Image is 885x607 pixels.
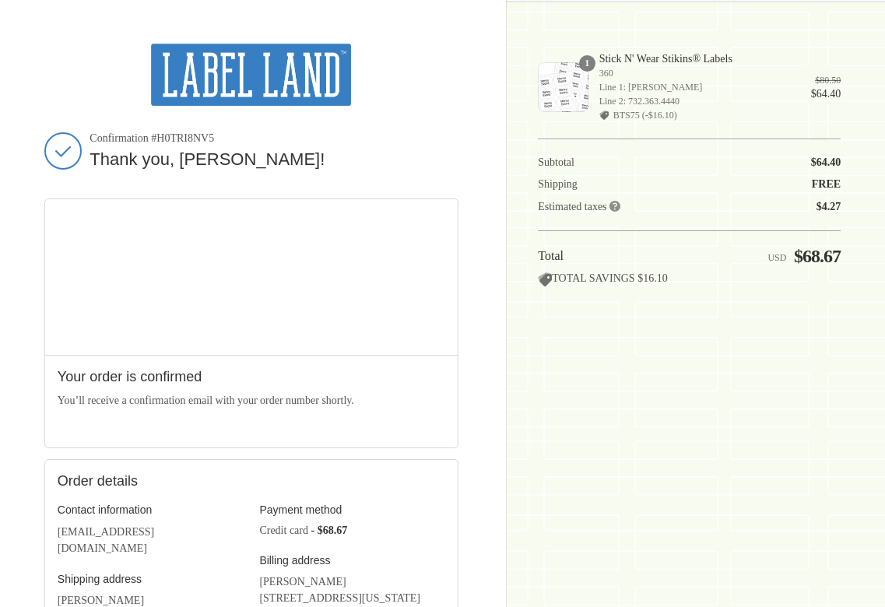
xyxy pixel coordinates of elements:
[817,201,841,212] span: $4.27
[90,132,458,146] span: Confirmation #H0TRI8NV5
[613,108,677,122] span: BTS75 (-$16.10)
[794,246,841,266] span: $68.67
[58,526,154,554] bdo: [EMAIL_ADDRESS][DOMAIN_NAME]
[538,249,564,262] span: Total
[811,156,841,168] span: $64.40
[637,272,668,284] span: $16.10
[58,392,445,409] p: You’ll receive a confirmation email with your order number shortly.
[538,272,634,284] span: TOTAL SAVINGS
[599,80,789,94] span: Line 1: [PERSON_NAME]
[259,525,308,536] span: Credit card
[812,178,841,190] span: Free
[311,525,348,536] span: - $68.67
[58,472,251,490] h2: Order details
[58,572,244,586] h3: Shipping address
[599,94,789,108] span: Line 2: 732.363.4440
[259,553,445,567] h3: Billing address
[579,55,595,72] span: 1
[538,178,578,190] span: Shipping
[538,191,717,214] th: Estimated taxes
[538,156,717,170] th: Subtotal
[538,62,588,112] img: Stick N' Wear Stikins® Labels - 360
[599,66,789,80] span: 360
[599,52,789,66] span: Stick N' Wear Stikins® Labels
[45,199,458,355] iframe: Google map displaying pin point of shipping address: Jackson, New Jersey
[767,252,786,263] span: USD
[259,503,445,517] h3: Payment method
[58,503,244,517] h3: Contact information
[45,199,458,355] div: Google map displaying pin point of shipping address: Jackson, New Jersey
[811,88,841,100] span: $64.40
[815,75,841,86] del: $80.50
[58,368,445,386] h2: Your order is confirmed
[90,149,458,171] h2: Thank you, [PERSON_NAME]!
[151,44,351,106] img: Label Land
